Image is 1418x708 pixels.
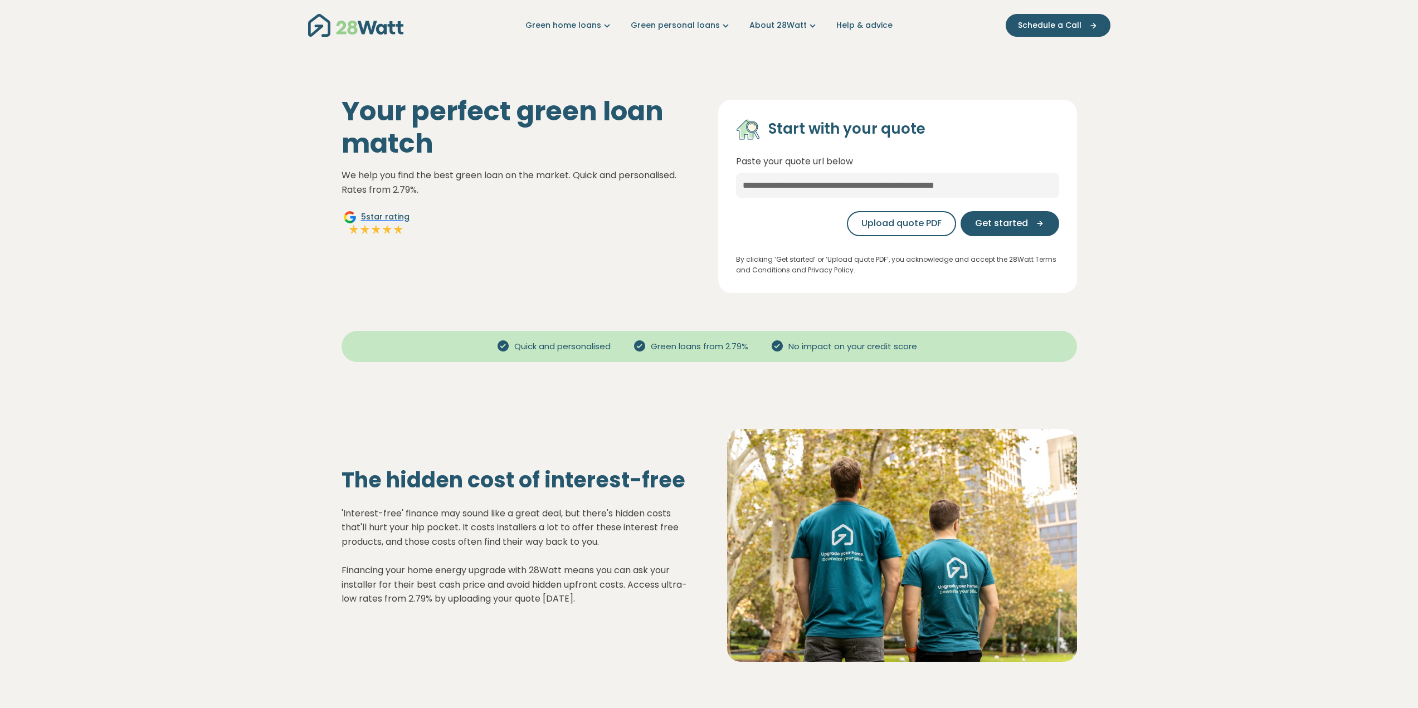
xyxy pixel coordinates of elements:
button: Schedule a Call [1006,14,1110,37]
h2: The hidden cost of interest-free [342,467,691,493]
span: Upload quote PDF [861,217,942,230]
img: Google [343,211,357,224]
img: Full star [348,224,359,235]
span: No impact on your credit score [784,340,922,353]
img: Full star [393,224,404,235]
button: Get started [961,211,1059,236]
a: Green home loans [525,19,613,31]
a: Google5star ratingFull starFull starFull starFull starFull star [342,211,411,237]
a: About 28Watt [749,19,818,31]
span: 5 star rating [361,211,410,223]
img: 28Watt [308,14,403,37]
span: Schedule a Call [1018,19,1081,31]
h4: Start with your quote [768,120,925,139]
span: Green loans from 2.79% [646,340,753,353]
a: Help & advice [836,19,893,31]
p: Paste your quote url below [736,154,1059,169]
img: Full star [359,224,371,235]
img: Full star [371,224,382,235]
p: By clicking ‘Get started’ or ‘Upload quote PDF’, you acknowledge and accept the 28Watt Terms and ... [736,254,1059,275]
button: Upload quote PDF [847,211,956,236]
p: We help you find the best green loan on the market. Quick and personalised. Rates from 2.79%. [342,168,700,197]
img: Solar panel installation on a residential roof [727,429,1077,662]
p: 'Interest-free' finance may sound like a great deal, but there's hidden costs that'll hurt your h... [342,506,691,606]
nav: Main navigation [308,11,1110,40]
img: Full star [382,224,393,235]
a: Green personal loans [631,19,732,31]
span: Get started [975,217,1028,230]
h1: Your perfect green loan match [342,95,700,159]
span: Quick and personalised [510,340,615,353]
